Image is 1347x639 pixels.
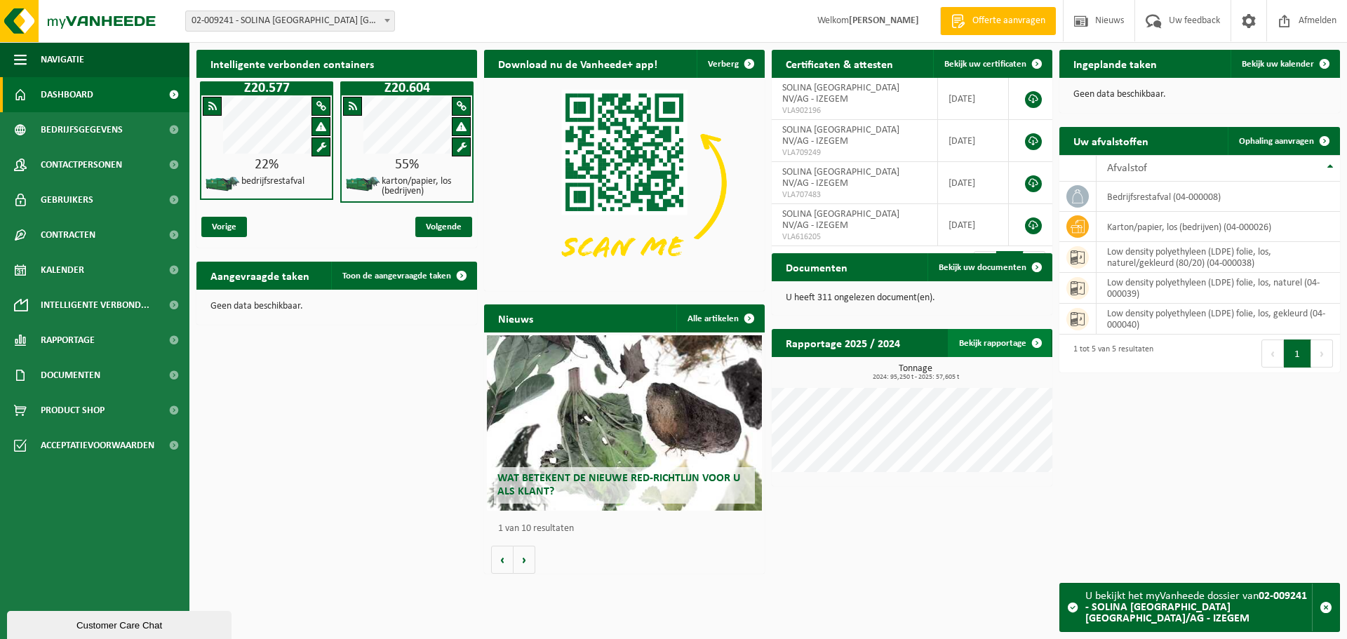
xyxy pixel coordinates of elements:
[41,288,149,323] span: Intelligente verbond...
[41,323,95,358] span: Rapportage
[944,60,1026,69] span: Bekijk uw certificaten
[41,253,84,288] span: Kalender
[41,42,84,77] span: Navigatie
[201,217,247,237] span: Vorige
[782,167,899,189] span: SOLINA [GEOGRAPHIC_DATA] NV/AG - IZEGEM
[241,177,304,187] h4: bedrijfsrestafval
[782,147,927,159] span: VLA709249
[41,393,105,428] span: Product Shop
[415,217,472,237] span: Volgende
[938,204,1009,246] td: [DATE]
[210,302,463,311] p: Geen data beschikbaar.
[938,120,1009,162] td: [DATE]
[41,147,122,182] span: Contactpersonen
[969,14,1049,28] span: Offerte aanvragen
[1311,339,1333,368] button: Next
[498,524,758,534] p: 1 van 10 resultaten
[331,262,476,290] a: Toon de aangevraagde taken
[1059,127,1162,154] h2: Uw afvalstoffen
[782,105,927,116] span: VLA902196
[772,253,862,281] h2: Documenten
[940,7,1056,35] a: Offerte aanvragen
[196,50,477,77] h2: Intelligente verbonden containers
[484,50,671,77] h2: Download nu de Vanheede+ app!
[345,175,380,193] img: HK-XZ-20-GN-01
[782,83,899,105] span: SOLINA [GEOGRAPHIC_DATA] NV/AG - IZEGEM
[1073,90,1326,100] p: Geen data beschikbaar.
[782,125,899,147] span: SOLINA [GEOGRAPHIC_DATA] NV/AG - IZEGEM
[196,262,323,289] h2: Aangevraagde taken
[185,11,395,32] span: 02-009241 - SOLINA BELGIUM NV/AG - IZEGEM
[1059,50,1171,77] h2: Ingeplande taken
[344,81,470,95] h1: Z20.604
[938,78,1009,120] td: [DATE]
[186,11,394,31] span: 02-009241 - SOLINA BELGIUM NV/AG - IZEGEM
[782,209,899,231] span: SOLINA [GEOGRAPHIC_DATA] NV/AG - IZEGEM
[41,358,100,393] span: Documenten
[1097,242,1340,273] td: low density polyethyleen (LDPE) folie, los, naturel/gekleurd (80/20) (04-000038)
[484,304,547,332] h2: Nieuws
[779,364,1052,381] h3: Tonnage
[1097,304,1340,335] td: low density polyethyleen (LDPE) folie, los, gekleurd (04-000040)
[939,263,1026,272] span: Bekijk uw documenten
[697,50,763,78] button: Verberg
[203,81,330,95] h1: Z20.577
[1097,212,1340,242] td: karton/papier, los (bedrijven) (04-000026)
[1107,163,1147,174] span: Afvalstof
[772,329,914,356] h2: Rapportage 2025 / 2024
[487,335,762,511] a: Wat betekent de nieuwe RED-richtlijn voor u als klant?
[927,253,1051,281] a: Bekijk uw documenten
[708,60,739,69] span: Verberg
[342,271,451,281] span: Toon de aangevraagde taken
[849,15,919,26] strong: [PERSON_NAME]
[1085,584,1312,631] div: U bekijkt het myVanheede dossier van
[938,162,1009,204] td: [DATE]
[1085,591,1307,624] strong: 02-009241 - SOLINA [GEOGRAPHIC_DATA] [GEOGRAPHIC_DATA]/AG - IZEGEM
[201,158,332,172] div: 22%
[1228,127,1339,155] a: Ophaling aanvragen
[342,158,472,172] div: 55%
[484,78,765,288] img: Download de VHEPlus App
[676,304,763,332] a: Alle artikelen
[514,546,535,574] button: Volgende
[491,546,514,574] button: Vorige
[786,293,1038,303] p: U heeft 311 ongelezen document(en).
[779,374,1052,381] span: 2024: 95,250 t - 2025: 57,605 t
[1231,50,1339,78] a: Bekijk uw kalender
[41,77,93,112] span: Dashboard
[382,177,467,196] h4: karton/papier, los (bedrijven)
[41,217,95,253] span: Contracten
[782,189,927,201] span: VLA707483
[1284,339,1311,368] button: 1
[1097,273,1340,304] td: low density polyethyleen (LDPE) folie, los, naturel (04-000039)
[933,50,1051,78] a: Bekijk uw certificaten
[1239,137,1314,146] span: Ophaling aanvragen
[772,50,907,77] h2: Certificaten & attesten
[41,428,154,463] span: Acceptatievoorwaarden
[497,473,740,497] span: Wat betekent de nieuwe RED-richtlijn voor u als klant?
[1261,339,1284,368] button: Previous
[948,329,1051,357] a: Bekijk rapportage
[7,608,234,639] iframe: chat widget
[205,175,240,193] img: HK-XZ-20-GN-01
[41,182,93,217] span: Gebruikers
[1066,338,1153,369] div: 1 tot 5 van 5 resultaten
[1097,182,1340,212] td: bedrijfsrestafval (04-000008)
[41,112,123,147] span: Bedrijfsgegevens
[1242,60,1314,69] span: Bekijk uw kalender
[782,231,927,243] span: VLA616205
